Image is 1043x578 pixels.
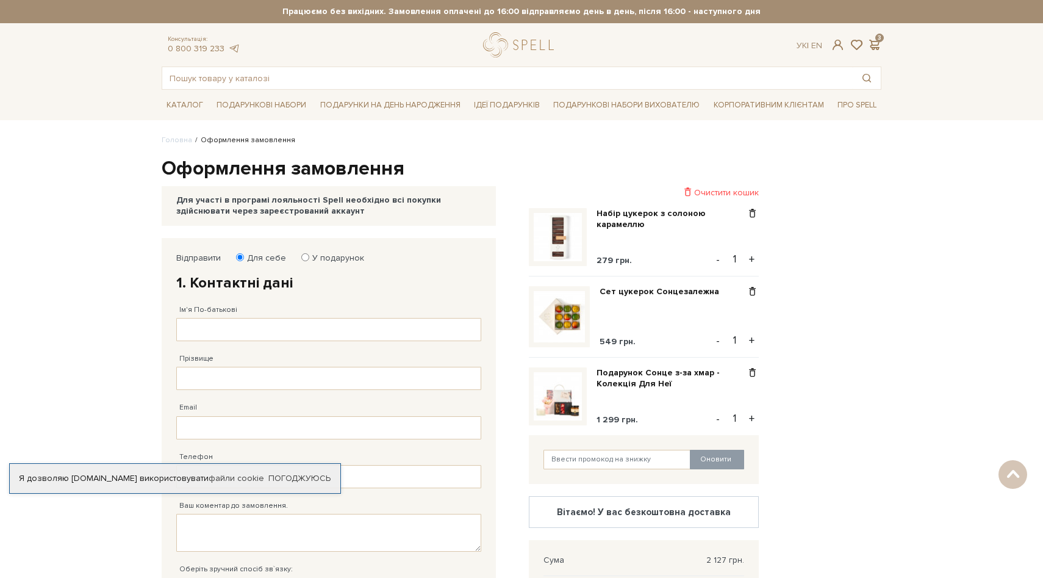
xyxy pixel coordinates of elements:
button: + [745,250,759,269]
img: Подарунок Сонце з-за хмар - Колекція Для Неї [534,372,582,421]
a: 0 800 319 233 [168,43,224,54]
label: Ім'я По-батькові [179,305,237,316]
input: У подарунок [301,253,309,261]
label: У подарунок [304,253,364,264]
a: Подарунки на День народження [315,96,465,115]
span: Консультація: [168,35,240,43]
button: - [712,410,724,428]
a: Ідеї подарунків [469,96,545,115]
a: Корпоративним клієнтам [709,95,829,115]
span: 279 грн. [597,255,632,266]
a: Каталог [162,96,208,115]
div: Вітаємо! У вас безкоштовна доставка [539,507,748,518]
button: + [745,331,759,350]
a: Подарунок Сонце з-за хмар - Колекція Для Неї [597,367,746,389]
h2: 1. Контактні дані [176,273,481,292]
span: Сума [543,555,564,566]
button: - [712,331,724,350]
div: Для участі в програмі лояльності Spell необхідно всі покупки здійснювати через зареєстрований акк... [176,195,481,217]
a: Подарункові набори вихователю [548,95,704,115]
div: Я дозволяю [DOMAIN_NAME] використовувати [10,473,340,484]
input: Ввести промокод на знижку [543,450,691,469]
input: Пошук товару у каталозі [162,67,853,89]
a: En [811,40,822,51]
label: Прізвище [179,353,213,364]
a: Набір цукерок з солоною карамеллю [597,208,746,230]
div: Очистити кошик [529,187,759,198]
label: Email [179,402,197,413]
div: Ук [797,40,822,51]
img: Сет цукерок Сонцезалежна [534,291,585,342]
a: Про Spell [833,96,881,115]
label: Телефон [179,452,213,463]
button: - [712,250,724,269]
a: Головна [162,135,192,145]
label: Для себе [239,253,286,264]
a: Подарункові набори [212,96,311,115]
a: logo [483,32,559,57]
a: Сет цукерок Сонцезалежна [600,286,728,297]
button: + [745,410,759,428]
a: файли cookie [209,473,264,483]
a: telegram [228,43,240,54]
li: Оформлення замовлення [192,135,295,146]
span: 549 грн. [600,336,636,347]
label: Відправити [176,253,221,264]
a: Погоджуюсь [268,473,331,484]
input: Для себе [236,253,244,261]
button: Оновити [690,450,744,469]
img: Набір цукерок з солоною карамеллю [534,213,582,261]
h1: Оформлення замовлення [162,156,881,182]
span: 2 127 грн. [706,555,744,566]
strong: Працюємо без вихідних. Замовлення оплачені до 16:00 відправляємо день в день, після 16:00 - насту... [162,6,881,17]
label: Оберіть зручний спосіб зв`язку: [179,564,293,575]
button: Пошук товару у каталозі [853,67,881,89]
span: | [807,40,809,51]
label: Ваш коментар до замовлення. [179,500,288,511]
span: 1 299 грн. [597,414,638,425]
